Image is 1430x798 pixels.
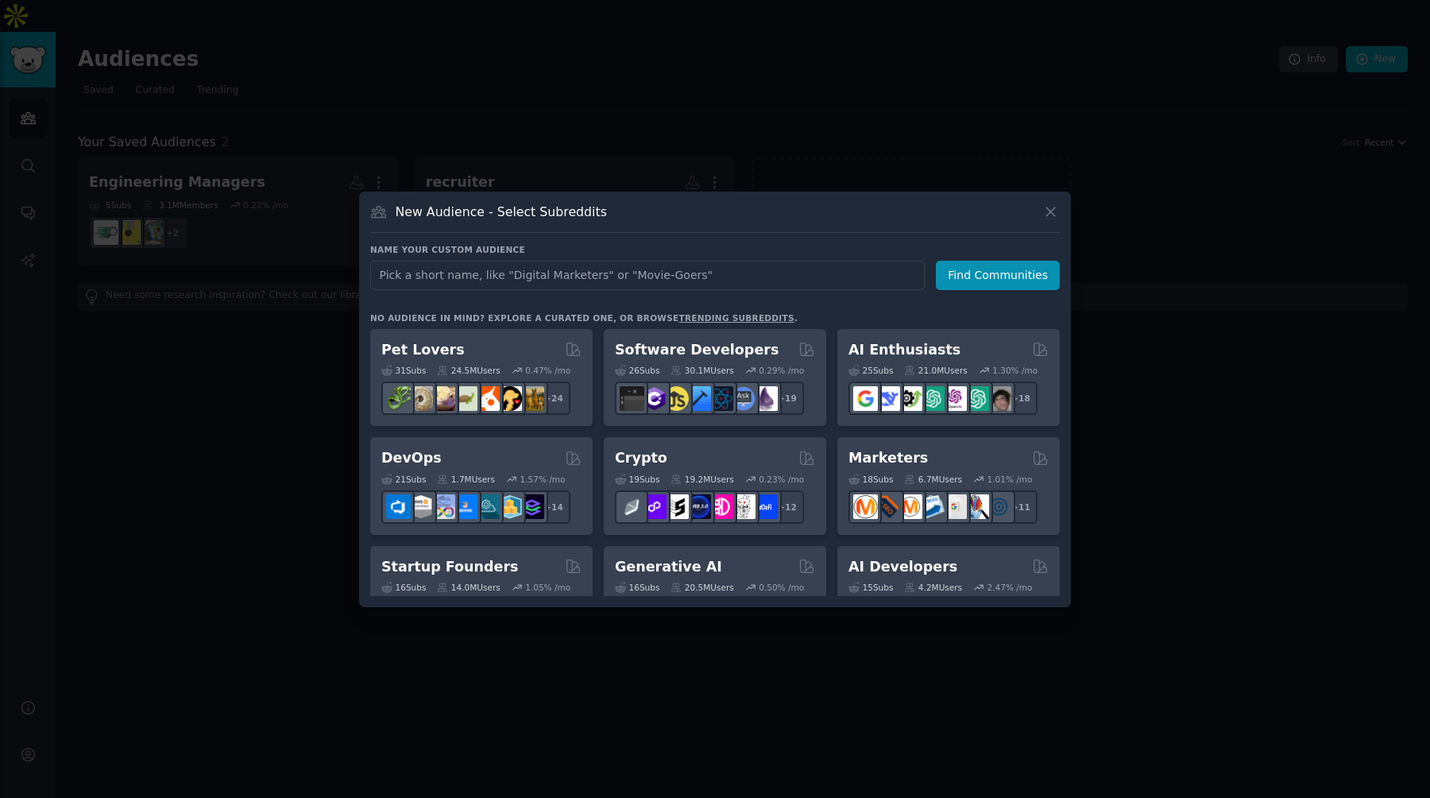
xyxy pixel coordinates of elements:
img: csharp [642,386,667,411]
div: 16 Sub s [615,582,659,593]
div: 19.2M Users [671,474,733,485]
img: ArtificalIntelligence [987,386,1011,411]
div: 16 Sub s [381,582,426,593]
div: 1.01 % /mo [987,474,1033,485]
img: content_marketing [853,494,878,519]
img: defi_ [753,494,778,519]
img: ethfinance [620,494,644,519]
div: 1.57 % /mo [520,474,566,485]
img: chatgpt_promptDesign [920,386,945,411]
a: trending subreddits [678,313,794,323]
h2: Startup Founders [381,557,518,577]
div: 20.5M Users [671,582,733,593]
div: 24.5M Users [437,365,500,376]
div: 18 Sub s [848,474,893,485]
img: CryptoNews [731,494,756,519]
img: software [620,386,644,411]
h2: AI Developers [848,557,957,577]
div: 14.0M Users [437,582,500,593]
img: Emailmarketing [920,494,945,519]
div: 0.47 % /mo [525,365,570,376]
div: 19 Sub s [615,474,659,485]
img: AskMarketing [898,494,922,519]
img: PetAdvice [497,386,522,411]
img: AWS_Certified_Experts [408,494,433,519]
img: cockatiel [475,386,500,411]
img: platformengineering [475,494,500,519]
img: GoogleGeminiAI [853,386,878,411]
div: 21 Sub s [381,474,426,485]
div: 30.1M Users [671,365,733,376]
div: 26 Sub s [615,365,659,376]
div: 0.29 % /mo [759,365,804,376]
img: ballpython [408,386,433,411]
img: chatgpt_prompts_ [964,386,989,411]
h2: Marketers [848,448,928,468]
img: bigseo [875,494,900,519]
div: 4.2M Users [904,582,962,593]
h2: AI Enthusiasts [848,340,960,360]
img: 0xPolygon [642,494,667,519]
img: OpenAIDev [942,386,967,411]
img: learnjavascript [664,386,689,411]
h2: Pet Lovers [381,340,465,360]
div: 21.0M Users [904,365,967,376]
div: + 18 [1004,382,1038,415]
div: 25 Sub s [848,365,893,376]
div: + 11 [1004,490,1038,524]
div: + 24 [537,382,570,415]
h2: Software Developers [615,340,779,360]
div: + 12 [771,490,804,524]
img: OnlineMarketing [987,494,1011,519]
div: 1.30 % /mo [992,365,1038,376]
img: MarketingResearch [964,494,989,519]
div: 15 Sub s [848,582,893,593]
div: 1.7M Users [437,474,495,485]
div: 31 Sub s [381,365,426,376]
div: + 19 [771,382,804,415]
div: 6.7M Users [904,474,962,485]
img: DevOpsLinks [453,494,477,519]
img: aws_cdk [497,494,522,519]
h2: Crypto [615,448,667,468]
h3: New Audience - Select Subreddits [396,203,607,220]
img: AskComputerScience [731,386,756,411]
div: 2.47 % /mo [987,582,1033,593]
img: defiblockchain [709,494,733,519]
img: dogbreed [520,386,544,411]
div: + 14 [537,490,570,524]
img: PlatformEngineers [520,494,544,519]
img: leopardgeckos [431,386,455,411]
img: reactnative [709,386,733,411]
h3: Name your custom audience [370,244,1060,255]
div: 1.05 % /mo [525,582,570,593]
div: No audience in mind? Explore a curated one, or browse . [370,312,798,323]
img: AItoolsCatalog [898,386,922,411]
img: Docker_DevOps [431,494,455,519]
div: 0.23 % /mo [759,474,804,485]
img: ethstaker [664,494,689,519]
img: iOSProgramming [686,386,711,411]
img: elixir [753,386,778,411]
img: googleads [942,494,967,519]
div: 0.50 % /mo [759,582,804,593]
button: Find Communities [936,261,1060,290]
h2: DevOps [381,448,442,468]
img: azuredevops [386,494,411,519]
img: turtle [453,386,477,411]
img: herpetology [386,386,411,411]
input: Pick a short name, like "Digital Marketers" or "Movie-Goers" [370,261,925,290]
h2: Generative AI [615,557,722,577]
img: DeepSeek [875,386,900,411]
img: web3 [686,494,711,519]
